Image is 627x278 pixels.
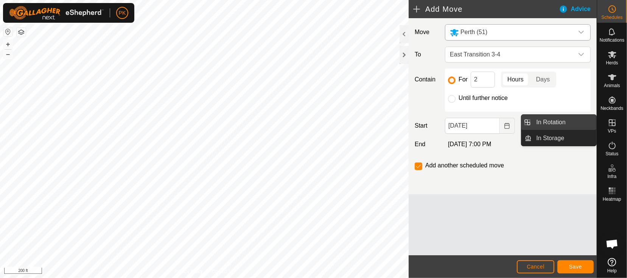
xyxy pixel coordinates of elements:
span: VPs [608,129,616,133]
label: Start [412,121,442,130]
span: Cancel [527,264,545,270]
span: Herds [606,61,618,65]
span: Help [607,269,617,273]
div: dropdown trigger [574,47,589,62]
button: Reset Map [3,27,12,36]
span: Schedules [601,15,622,20]
a: Contact Us [212,268,234,275]
span: Perth [447,25,574,40]
span: Hours [507,75,524,84]
label: Contain [412,75,442,84]
div: dropdown trigger [574,25,589,40]
span: Status [605,151,618,156]
label: Move [412,24,442,41]
span: Notifications [600,38,624,42]
button: Save [557,260,594,273]
span: Animals [604,83,620,88]
img: Gallagher Logo [9,6,104,20]
li: In Storage [521,131,596,146]
span: Save [569,264,582,270]
a: Open chat [601,233,624,255]
label: To [412,47,442,62]
label: Until further notice [459,95,508,101]
li: In Rotation [521,115,596,130]
span: In Storage [536,134,564,143]
span: Infra [607,174,616,179]
a: Privacy Policy [174,268,203,275]
button: – [3,50,12,59]
span: East Transition 3-4 [447,47,574,62]
h2: Add Move [413,5,559,14]
label: For [459,77,468,83]
span: Days [536,75,550,84]
span: In Rotation [536,118,565,127]
label: End [412,140,442,149]
a: In Rotation [532,115,596,130]
span: Heatmap [603,197,621,201]
a: Help [597,255,627,276]
button: Map Layers [17,28,26,37]
span: PK [119,9,126,17]
button: Cancel [517,260,554,273]
span: Neckbands [601,106,623,111]
span: [DATE] 7:00 PM [448,141,491,147]
button: + [3,40,12,49]
span: Perth (51) [461,29,487,35]
label: Add another scheduled move [425,162,504,169]
a: In Storage [532,131,596,146]
button: Choose Date [500,118,515,134]
div: Advice [559,5,597,14]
